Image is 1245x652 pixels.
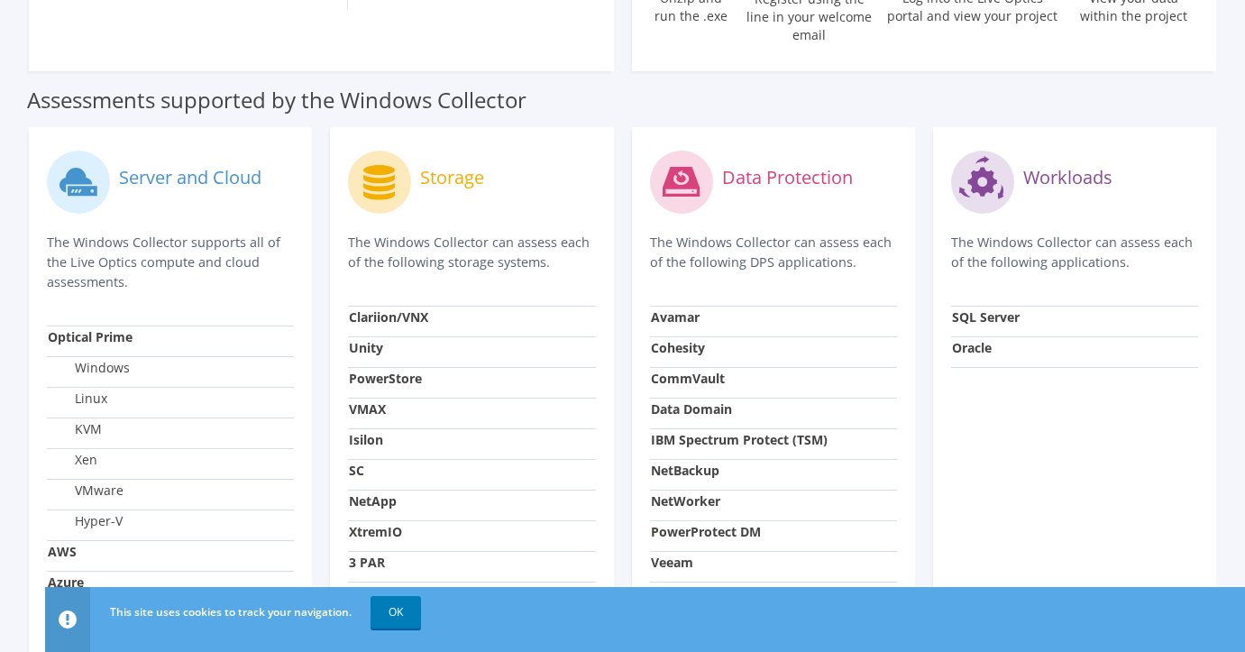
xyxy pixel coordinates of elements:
[48,328,133,345] strong: Optical Prime
[48,359,130,377] label: Windows
[48,390,107,408] label: Linux
[48,543,77,560] strong: AWS
[651,400,732,418] strong: Data Domain
[650,233,897,272] p: The Windows Collector can assess each of the following DPS applications.
[951,233,1198,272] p: The Windows Collector can assess each of the following applications.
[651,523,761,540] strong: PowerProtect DM
[48,574,84,591] strong: Azure
[349,584,378,601] strong: Pure
[349,462,364,479] strong: SC
[651,339,705,356] strong: Cohesity
[952,308,1020,326] strong: SQL Server
[349,339,383,356] strong: Unity
[651,370,725,387] strong: CommVault
[349,431,383,448] strong: Isilon
[48,420,102,438] label: KVM
[371,596,421,629] a: OK
[47,233,294,292] p: The Windows Collector supports all of the Live Optics compute and cloud assessments.
[651,462,719,479] strong: NetBackup
[349,370,422,387] strong: PowerStore
[110,604,352,620] span: This site uses cookies to track your navigation.
[651,554,693,571] strong: Veeam
[48,482,124,500] label: VMware
[1023,169,1112,187] label: Workloads
[349,308,428,326] strong: Clariion/VNX
[651,308,700,326] strong: Avamar
[420,169,484,187] label: Storage
[348,233,595,272] p: The Windows Collector can assess each of the following storage systems.
[651,492,720,510] strong: NetWorker
[952,339,992,356] strong: Oracle
[119,169,261,187] label: Server and Cloud
[349,400,386,418] strong: VMAX
[48,512,123,530] label: Hyper-V
[349,492,397,510] strong: NetApp
[349,523,402,540] strong: XtremIO
[349,554,385,571] strong: 3 PAR
[48,451,97,469] label: Xen
[722,169,853,187] label: Data Protection
[27,91,526,109] label: Assessments supported by the Windows Collector
[651,431,828,448] strong: IBM Spectrum Protect (TSM)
